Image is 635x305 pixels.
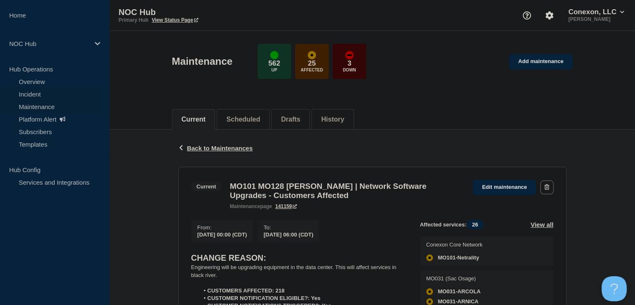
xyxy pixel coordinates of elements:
[345,51,354,59] div: down
[268,59,280,68] p: 562
[263,231,313,238] span: [DATE] 06:00 (CDT)
[509,54,572,69] a: Add maintenance
[518,7,536,24] button: Support
[230,203,272,209] p: page
[207,295,321,301] strong: CUSTOMER NOTIFICATION ELIGIBLE?: Yes
[426,275,516,282] p: MO031 (Sac Osage)
[182,116,206,123] button: Current
[191,182,222,191] span: Current
[426,288,433,295] div: affected
[226,116,260,123] button: Scheduled
[308,59,316,68] p: 25
[263,224,313,231] p: To :
[270,51,278,59] div: up
[119,8,286,17] p: NOC Hub
[531,220,554,229] button: View all
[438,298,479,305] span: MO031-ARNICA
[426,298,433,305] div: affected
[271,68,277,72] p: Up
[230,182,464,200] h3: MO101 MO128 [PERSON_NAME] | Network Software Upgrades - Customers Affected
[541,7,558,24] button: Account settings
[178,145,253,152] button: Back to Maintenances
[191,264,407,279] p: Engineering will be upgrading equipment in the data center. This will affect services in black ri...
[301,68,323,72] p: Affected
[420,220,488,229] span: Affected services:
[308,51,316,59] div: affected
[347,59,351,68] p: 3
[602,276,627,301] iframe: Help Scout Beacon - Open
[275,203,297,209] a: 141159
[438,254,479,261] span: MO101-Netrality
[426,241,483,248] p: Conexon Core Network
[230,203,260,209] span: maintenance
[172,56,233,67] h1: Maintenance
[187,145,253,152] span: Back to Maintenances
[9,40,89,47] p: NOC Hub
[321,116,344,123] button: History
[197,231,247,238] span: [DATE] 00:00 (CDT)
[197,224,247,231] p: From :
[207,287,285,294] strong: CUSTOMERS AFFECTED: 218
[567,8,626,16] button: Conexon, LLC
[343,68,356,72] p: Down
[467,220,483,229] span: 26
[281,116,300,123] button: Drafts
[473,180,536,195] a: Edit maintenance
[191,253,266,262] strong: CHANGE REASON:
[119,17,148,23] p: Primary Hub
[438,288,481,295] span: MO031-ARCOLA
[426,254,433,261] div: affected
[567,16,626,22] p: [PERSON_NAME]
[152,17,198,23] a: View Status Page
